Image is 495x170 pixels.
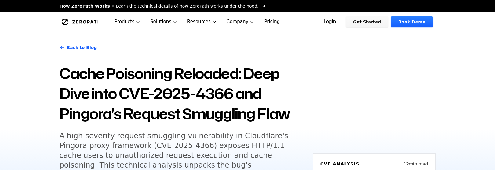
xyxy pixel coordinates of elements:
a: Book Demo [391,16,433,27]
h6: CVE Analysis [320,161,359,167]
button: Resources [182,12,222,31]
a: Login [316,16,344,27]
a: Back to Blog [60,39,97,56]
button: Products [110,12,145,31]
button: Company [222,12,260,31]
a: Get Started [346,16,388,27]
span: Learn the technical details of how ZeroPath works under the hood. [116,3,259,9]
a: Pricing [259,12,285,31]
h1: Cache Poisoning Reloaded: Deep Dive into CVE-2025-4366 and Pingora's Request Smuggling Flaw [60,63,305,124]
nav: Global [52,12,443,31]
a: How ZeroPath WorksLearn the technical details of how ZeroPath works under the hood. [60,3,266,9]
button: Solutions [145,12,182,31]
span: How ZeroPath Works [60,3,110,9]
p: 12 min read [403,161,428,167]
